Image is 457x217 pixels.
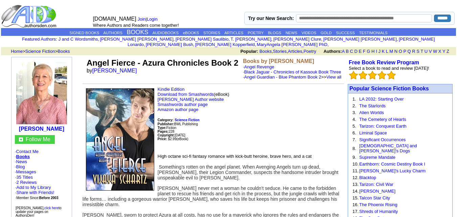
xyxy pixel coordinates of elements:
[349,66,429,71] font: Select a book to read and review [DATE]!
[359,96,404,102] a: LA 2032: Starting Over
[352,175,359,180] font: 12.
[359,130,387,135] a: Liminal Space
[93,16,136,22] font: [DOMAIN_NAME]
[158,137,167,141] b: Price:
[241,49,258,54] b: Popular:
[382,49,385,54] a: K
[412,49,415,54] a: R
[352,96,356,102] font: 1.
[336,31,355,35] a: SUCCESS
[158,130,169,133] b: Pages:
[158,126,176,130] font: Fiction
[16,62,67,124] img: 390.jpg
[16,164,25,169] a: Blog
[158,122,198,126] font: BWL Publishing
[352,202,359,207] font: 16.
[230,37,271,42] a: T. [PERSON_NAME]
[359,209,398,214] a: Shreds of Humanity
[273,37,321,42] a: [PERSON_NAME] Clure
[323,37,396,42] a: [PERSON_NAME] [PERSON_NAME]
[268,31,281,35] a: BLOGS
[39,196,59,200] b: Before 2003
[158,133,175,137] font: Copyright:
[195,43,195,47] font: i
[359,103,386,108] a: The Starlords
[138,17,146,22] a: Join
[256,43,257,47] font: i
[138,17,160,22] font: |
[176,37,229,42] a: [PERSON_NAME] Saulibio
[158,107,199,112] a: Amazon author page
[349,86,429,91] a: Popular Science Fiction Books
[16,159,27,164] a: News
[16,149,39,154] a: Contact Me
[378,49,381,54] a: J
[145,43,146,47] font: i
[15,185,54,200] font: · · ·
[59,37,98,42] a: J and C Wordsmiths
[248,16,294,21] label: Try our New Search:
[158,97,224,102] a: [PERSON_NAME] Author website
[352,161,359,167] font: 10.
[195,42,255,47] a: [PERSON_NAME] Kopperfield
[359,71,367,80] img: bigemptystars.png
[158,92,214,97] a: Download from Smashwords
[15,175,59,200] font: · ·
[323,49,342,54] b: Authors:
[26,136,50,142] font: Follow Me
[128,37,435,47] a: [PERSON_NAME] Lonardo
[346,49,349,54] a: B
[203,31,220,35] a: STORIES
[376,49,377,54] a: I
[175,118,199,122] b: Science Fiction
[158,102,208,107] a: Smashwords author page
[352,182,359,187] font: 13.
[127,29,148,36] a: BOOKS
[349,60,419,65] a: Free Book Review Program
[352,110,356,115] font: 3.
[176,137,188,141] font: (eBook)
[257,42,327,47] a: MaryAngela [PERSON_NAME] PhD
[352,168,359,173] font: 11.
[19,126,64,132] b: [PERSON_NAME]
[244,74,321,80] a: Angel Guardian - Blue Phantom Book 2
[175,117,199,122] a: Science Fiction
[16,169,36,174] a: Messages
[158,126,166,130] b: Type:
[93,23,179,28] font: Where Authors and Readers come together!
[359,124,406,129] a: Tarizon: Conquest Earth
[230,38,230,41] font: i
[363,49,366,54] a: F
[378,71,386,80] img: bigemptystars.png
[183,31,199,35] a: eBOOKS
[153,31,179,35] a: AUDIOBOOKS
[407,49,411,54] a: Q
[44,206,59,210] a: click here
[403,49,406,54] a: P
[321,31,332,35] a: GOLD
[349,71,358,80] img: bigemptystars.png
[359,182,393,187] a: Tarizon: Civil War
[241,49,455,54] font: , , ,
[158,118,174,122] b: Category:
[442,49,445,54] a: Y
[350,49,353,54] a: C
[17,175,33,180] a: 35 Titles
[224,31,243,35] a: ARTICLES
[25,49,55,54] a: Science Fiction
[17,180,37,185] a: 2 Reviews
[248,31,264,35] a: POETRY
[69,31,99,35] a: SIGNED BOOKS
[244,64,274,69] a: Angel Revenge
[359,49,362,54] a: E
[158,87,229,112] font: (eBook)
[352,130,356,135] font: 6.
[273,49,287,54] a: Stories
[158,154,312,159] font: High octane sci-fi fantasy romance with kick-butt heroine, brave hero, and a cat
[285,31,297,35] a: NEWS
[288,49,302,54] a: Articles
[58,49,70,54] a: Books
[15,149,68,200] font: · · · ·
